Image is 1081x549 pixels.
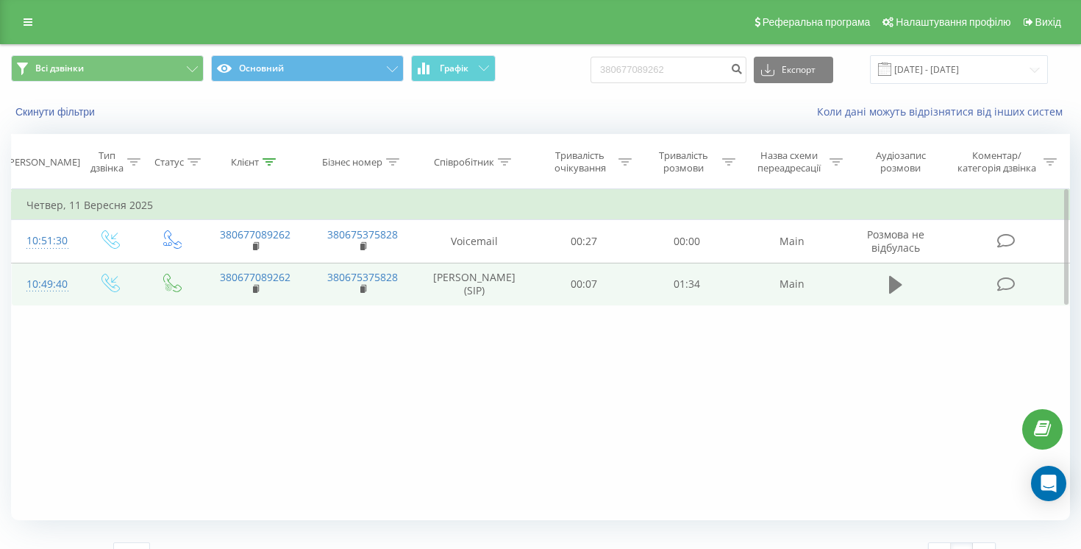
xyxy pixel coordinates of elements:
div: Тривалість розмови [649,149,718,174]
input: Пошук за номером [591,57,746,83]
a: 380675375828 [327,227,398,241]
span: Реферальна програма [763,16,871,28]
div: Тип дзвінка [90,149,124,174]
td: Четвер, 11 Вересня 2025 [12,191,1070,220]
div: Назва схеми переадресації [752,149,826,174]
a: 380677089262 [220,227,290,241]
button: Графік [411,55,496,82]
div: Статус [154,156,184,169]
a: Коли дані можуть відрізнятися вiд інших систем [817,105,1070,118]
span: Розмова не відбулась [867,227,924,255]
button: Всі дзвінки [11,55,204,82]
span: Всі дзвінки [35,63,84,74]
td: [PERSON_NAME] (SIP) [416,263,532,305]
div: Тривалість очікування [546,149,616,174]
div: Open Intercom Messenger [1031,466,1066,501]
a: 380675375828 [327,270,398,284]
button: Скинути фільтри [11,105,102,118]
div: 10:51:30 [26,227,63,255]
td: Main [738,263,846,305]
td: 00:00 [635,220,738,263]
button: Експорт [754,57,833,83]
span: Налаштування профілю [896,16,1010,28]
a: 380677089262 [220,270,290,284]
td: 00:07 [532,263,635,305]
div: Співробітник [434,156,494,169]
div: Бізнес номер [322,156,382,169]
div: Коментар/категорія дзвінка [954,149,1040,174]
div: [PERSON_NAME] [6,156,80,169]
span: Графік [440,63,468,74]
div: Аудіозапис розмови [860,149,942,174]
td: 01:34 [635,263,738,305]
td: Voicemail [416,220,532,263]
span: Вихід [1035,16,1061,28]
td: Main [738,220,846,263]
button: Основний [211,55,404,82]
div: Клієнт [231,156,259,169]
td: 00:27 [532,220,635,263]
div: 10:49:40 [26,270,63,299]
